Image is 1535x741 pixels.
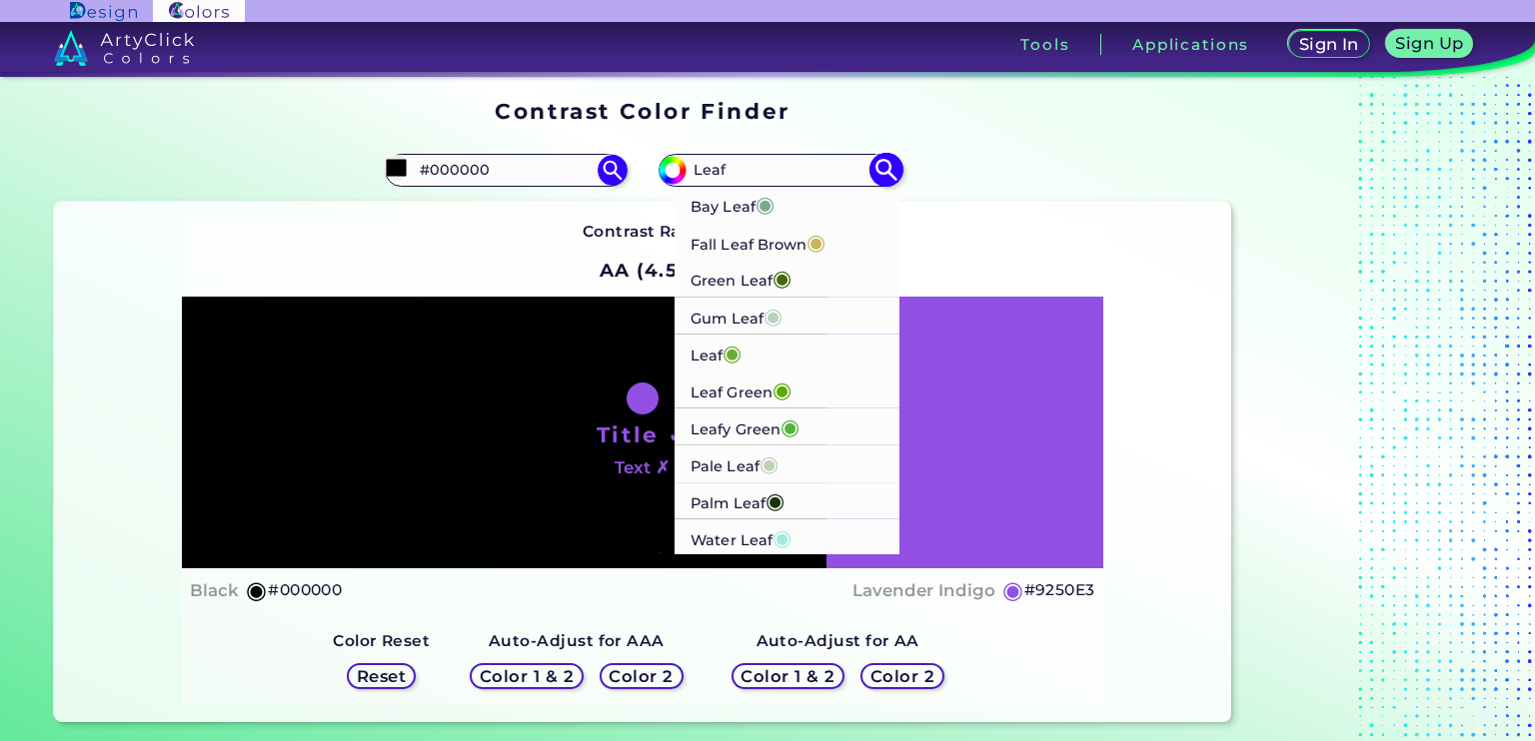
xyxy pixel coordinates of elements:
span: ◉ [772,524,791,550]
input: type color 2.. [687,157,872,184]
span: ◉ [764,302,782,328]
strong: Auto-Adjust for AAA [489,631,665,650]
img: icon search [598,155,628,185]
h5: #000000 [268,577,342,603]
strong: Color Reset [333,631,430,650]
h3: Tools [1020,37,1069,52]
a: Sign Up [1384,30,1475,59]
p: Gum Leaf [691,297,782,334]
span: ◉ [772,375,791,401]
h5: Sign In [1298,36,1360,53]
p: Pale Leaf [691,444,778,481]
h4: Text ✗ [615,453,670,482]
span: ◉ [806,228,825,254]
span: ◉ [756,191,774,217]
span: ◉ [780,412,799,438]
h4: Black [190,576,239,605]
h1: Title ✓ [597,419,689,449]
h3: Applications [1132,37,1249,52]
h5: ◉ [246,578,268,602]
h5: #9250E3 [1024,577,1095,603]
p: Leaf [691,334,743,370]
img: logo_artyclick_colors_white.svg [54,30,195,66]
strong: Auto-Adjust for AA [757,631,919,650]
h2: AA (4.5) [591,249,696,293]
p: Leaf Green [691,370,791,407]
h5: Color 1 & 2 [740,667,837,684]
h5: Sign Up [1394,35,1465,52]
p: Water Leaf [691,518,791,555]
h4: Lavender Indigo [852,576,995,605]
strong: Contrast Ratio [583,222,704,241]
span: ◉ [766,486,784,512]
h1: Contrast Color Finder [495,96,789,126]
p: Green Leaf [691,260,791,297]
p: Leafy Green [691,407,799,444]
span: ◉ [723,339,742,365]
h5: Reset [356,667,407,684]
span: ◉ [772,265,791,291]
h5: Color 1 & 2 [478,667,576,684]
img: ArtyClick Design logo [70,2,137,21]
input: type color 1.. [413,157,599,184]
h5: ◉ [1002,578,1024,602]
img: icon search [868,153,903,188]
span: ◉ [760,449,778,475]
a: Sign In [1287,30,1371,59]
p: Palm Leaf [691,481,784,518]
p: Fall Leaf Brown [691,223,825,260]
h5: Color 2 [869,667,936,684]
p: Bay Leaf [691,186,774,223]
h5: Color 2 [608,667,675,684]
